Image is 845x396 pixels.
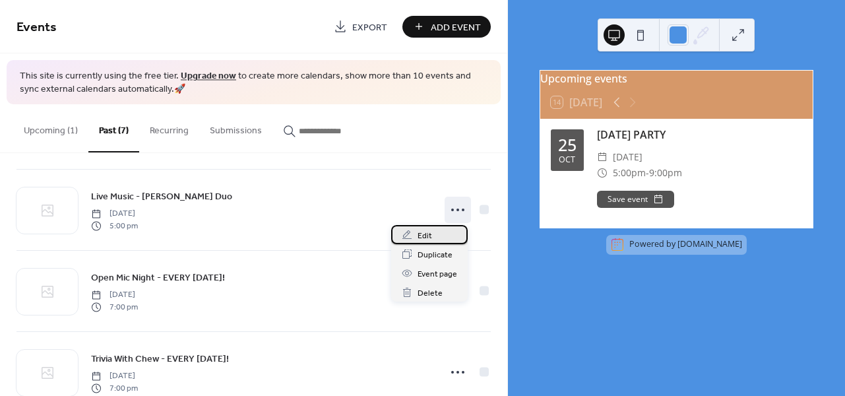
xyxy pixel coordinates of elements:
[540,71,813,86] div: Upcoming events
[181,67,236,85] a: Upgrade now
[91,208,138,220] span: [DATE]
[418,267,457,281] span: Event page
[139,104,199,151] button: Recurring
[597,165,608,181] div: ​
[91,370,138,382] span: [DATE]
[91,352,229,366] span: Trivia With Chew - EVERY [DATE]!
[418,248,453,262] span: Duplicate
[91,190,232,204] span: Live Music - [PERSON_NAME] Duo
[613,149,642,165] span: [DATE]
[677,239,742,250] a: [DOMAIN_NAME]
[402,16,491,38] button: Add Event
[91,270,225,285] a: Open Mic Night - EVERY [DATE]!
[352,20,387,34] span: Export
[597,149,608,165] div: ​
[91,220,138,232] span: 5:00 pm
[13,104,88,151] button: Upcoming (1)
[649,165,682,181] span: 9:00pm
[91,301,138,313] span: 7:00 pm
[324,16,397,38] a: Export
[91,189,232,204] a: Live Music - [PERSON_NAME] Duo
[199,104,272,151] button: Submissions
[646,165,649,181] span: -
[418,229,432,243] span: Edit
[613,165,646,181] span: 5:00pm
[91,351,229,366] a: Trivia With Chew - EVERY [DATE]!
[91,289,138,301] span: [DATE]
[91,382,138,394] span: 7:00 pm
[431,20,481,34] span: Add Event
[559,156,575,164] div: Oct
[597,191,674,208] button: Save event
[558,137,577,153] div: 25
[88,104,139,152] button: Past (7)
[629,239,742,250] div: Powered by
[418,286,443,300] span: Delete
[20,70,487,96] span: This site is currently using the free tier. to create more calendars, show more than 10 events an...
[597,127,802,143] div: [DATE] PARTY
[91,271,225,285] span: Open Mic Night - EVERY [DATE]!
[16,15,57,40] span: Events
